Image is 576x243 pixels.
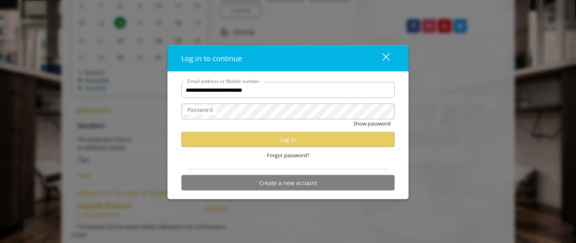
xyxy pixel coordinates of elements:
button: Log in [181,132,395,147]
span: Forgot password? [267,151,309,160]
button: close dialog [368,50,395,67]
button: Show password [353,120,391,128]
input: Password [181,104,395,120]
div: close dialog [373,52,389,64]
label: Email address or Mobile number [183,77,264,85]
span: Log in to continue [181,54,242,63]
input: Email address or Mobile number [181,82,395,98]
button: Create a new account [181,175,395,191]
label: Password [183,106,217,114]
